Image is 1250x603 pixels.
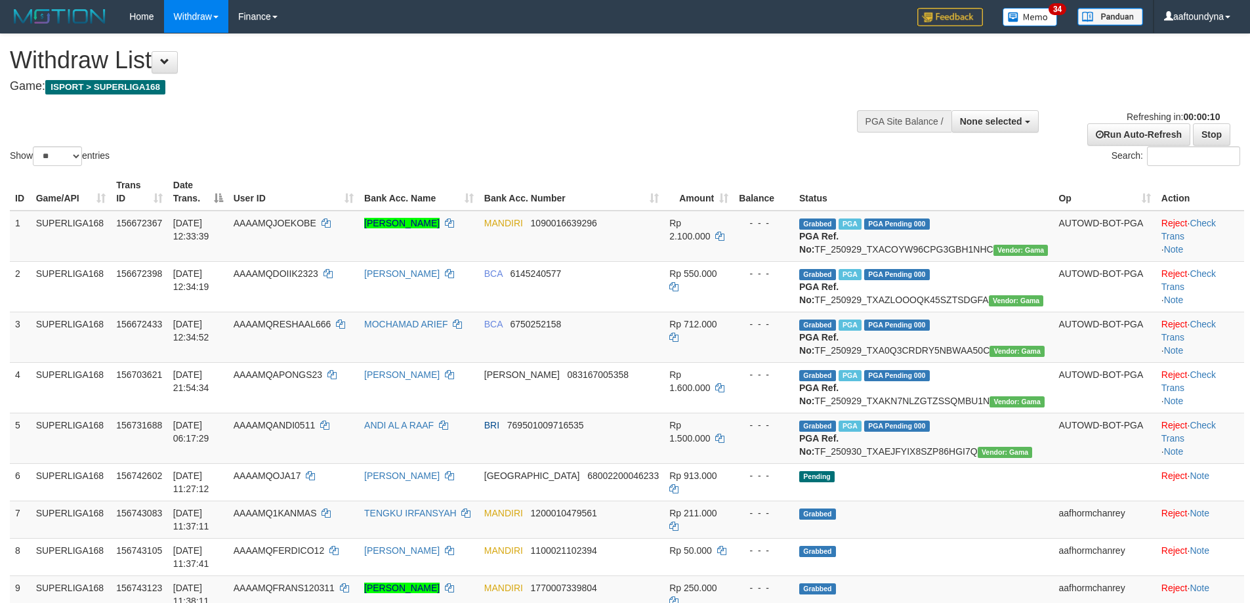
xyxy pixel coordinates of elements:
[857,110,951,133] div: PGA Site Balance /
[1156,173,1244,211] th: Action
[799,332,839,356] b: PGA Ref. No:
[116,508,162,518] span: 156743083
[111,173,168,211] th: Trans ID: activate to sort column ascending
[568,369,629,380] span: Copy 083167005358 to clipboard
[1183,112,1220,122] strong: 00:00:10
[31,501,112,538] td: SUPERLIGA168
[359,173,479,211] th: Bank Acc. Name: activate to sort column ascending
[10,538,31,575] td: 8
[10,362,31,413] td: 4
[1161,583,1188,593] a: Reject
[739,318,789,331] div: - - -
[364,508,457,518] a: TENGKU IRFANSYAH
[364,319,448,329] a: MOCHAMAD ARIEF
[1161,319,1216,343] a: Check Trans
[1190,583,1209,593] a: Note
[669,470,717,481] span: Rp 913.000
[1053,501,1156,538] td: aafhormchanrey
[10,173,31,211] th: ID
[1164,396,1184,406] a: Note
[510,319,561,329] span: Copy 6750252158 to clipboard
[234,508,317,518] span: AAAAMQ1KANMAS
[116,420,162,430] span: 156731688
[1161,369,1216,393] a: Check Trans
[531,583,597,593] span: Copy 1770007339804 to clipboard
[31,463,112,501] td: SUPERLIGA168
[31,261,112,312] td: SUPERLIGA168
[10,463,31,501] td: 6
[484,218,523,228] span: MANDIRI
[839,218,862,230] span: Marked by aafsengchandara
[173,545,209,569] span: [DATE] 11:37:41
[669,218,710,241] span: Rp 2.100.000
[510,268,561,279] span: Copy 6145240577 to clipboard
[1003,8,1058,26] img: Button%20Memo.svg
[1053,261,1156,312] td: AUTOWD-BOT-PGA
[45,80,165,94] span: ISPORT > SUPERLIGA168
[799,583,836,594] span: Grabbed
[1053,312,1156,362] td: AUTOWD-BOT-PGA
[1053,538,1156,575] td: aafhormchanrey
[1161,218,1188,228] a: Reject
[1164,345,1184,356] a: Note
[1156,501,1244,538] td: ·
[31,312,112,362] td: SUPERLIGA168
[31,173,112,211] th: Game/API: activate to sort column ascending
[10,261,31,312] td: 2
[1077,8,1143,26] img: panduan.png
[10,312,31,362] td: 3
[1156,538,1244,575] td: ·
[234,319,331,329] span: AAAAMQRESHAAL666
[173,218,209,241] span: [DATE] 12:33:39
[1161,319,1188,329] a: Reject
[739,507,789,520] div: - - -
[1087,123,1190,146] a: Run Auto-Refresh
[1164,244,1184,255] a: Note
[173,319,209,343] span: [DATE] 12:34:52
[669,268,717,279] span: Rp 550.000
[1161,508,1188,518] a: Reject
[531,545,597,556] span: Copy 1100021102394 to clipboard
[993,245,1049,256] span: Vendor URL: https://trx31.1velocity.biz
[173,369,209,393] span: [DATE] 21:54:34
[228,173,359,211] th: User ID: activate to sort column ascending
[116,583,162,593] span: 156743123
[116,470,162,481] span: 156742602
[664,173,734,211] th: Amount: activate to sort column ascending
[1161,420,1188,430] a: Reject
[839,370,862,381] span: Marked by aafchhiseyha
[484,545,523,556] span: MANDIRI
[739,419,789,432] div: - - -
[484,420,499,430] span: BRI
[1161,268,1216,292] a: Check Trans
[794,312,1053,362] td: TF_250929_TXA0Q3CRDRY5NBWAA50C
[799,471,835,482] span: Pending
[1127,112,1220,122] span: Refreshing in:
[960,116,1022,127] span: None selected
[116,319,162,329] span: 156672433
[31,413,112,463] td: SUPERLIGA168
[794,413,1053,463] td: TF_250930_TXAEJFYIX8SZP86HGI7Q
[1190,545,1209,556] a: Note
[1147,146,1240,166] input: Search:
[739,368,789,381] div: - - -
[168,173,228,211] th: Date Trans.: activate to sort column descending
[1164,295,1184,305] a: Note
[990,346,1045,357] span: Vendor URL: https://trx31.1velocity.biz
[116,218,162,228] span: 156672367
[799,421,836,432] span: Grabbed
[234,583,335,593] span: AAAAMQFRANS120311
[1161,369,1188,380] a: Reject
[1156,362,1244,413] td: · ·
[1161,268,1188,279] a: Reject
[1049,3,1066,15] span: 34
[1193,123,1230,146] a: Stop
[1053,362,1156,413] td: AUTOWD-BOT-PGA
[951,110,1039,133] button: None selected
[484,369,560,380] span: [PERSON_NAME]
[234,470,301,481] span: AAAAMQOJA17
[669,369,710,393] span: Rp 1.600.000
[116,545,162,556] span: 156743105
[864,269,930,280] span: PGA Pending
[364,420,434,430] a: ANDI AL A RAAF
